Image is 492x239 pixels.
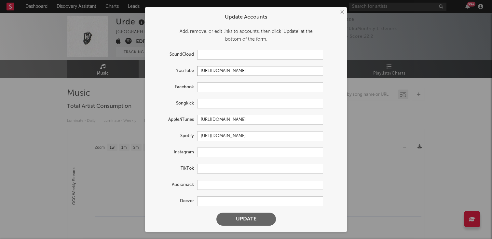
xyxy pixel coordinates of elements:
label: Spotify [152,132,197,140]
div: Update Accounts [152,13,340,21]
button: × [338,8,345,16]
label: YouTube [152,67,197,75]
label: Instagram [152,148,197,156]
label: TikTok [152,165,197,173]
label: Facebook [152,83,197,91]
label: Apple/iTunes [152,116,197,124]
label: Audiomack [152,181,197,189]
label: Deezer [152,197,197,205]
div: Add, remove, or edit links to accounts, then click 'Update' at the bottom of the form. [152,28,340,43]
label: SoundCloud [152,51,197,59]
label: Songkick [152,100,197,107]
button: Update [216,213,276,226]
